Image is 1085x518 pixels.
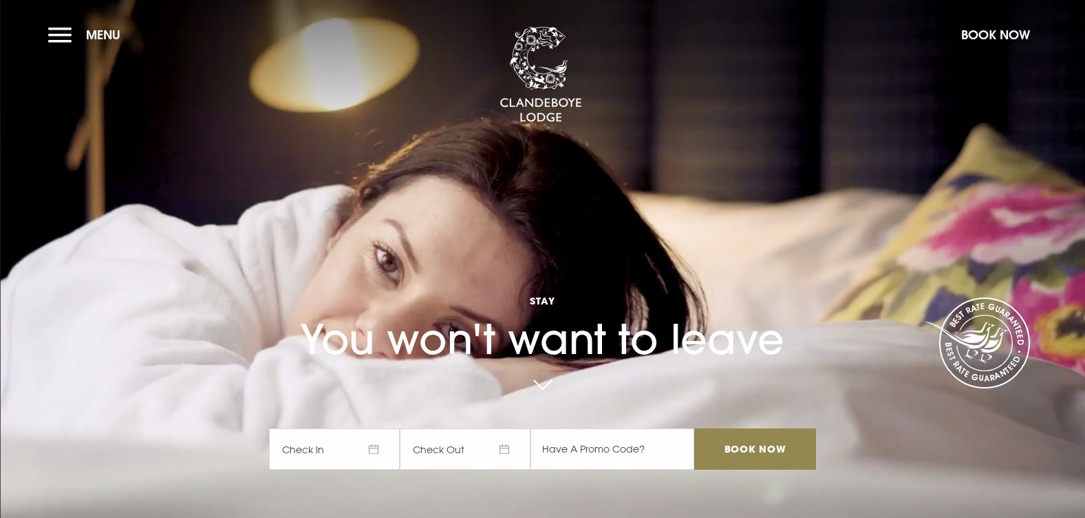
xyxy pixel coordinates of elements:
[86,27,120,43] span: Menu
[694,428,815,470] input: Book Now
[400,428,530,470] span: Check Out
[269,428,400,470] span: Check In
[499,27,582,123] img: Clandeboye Lodge
[530,428,694,470] input: Have A Promo Code?
[269,261,815,364] h1: You won't want to leave
[48,20,127,50] button: Menu
[954,20,1037,50] button: Book Now
[269,294,815,307] span: Stay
